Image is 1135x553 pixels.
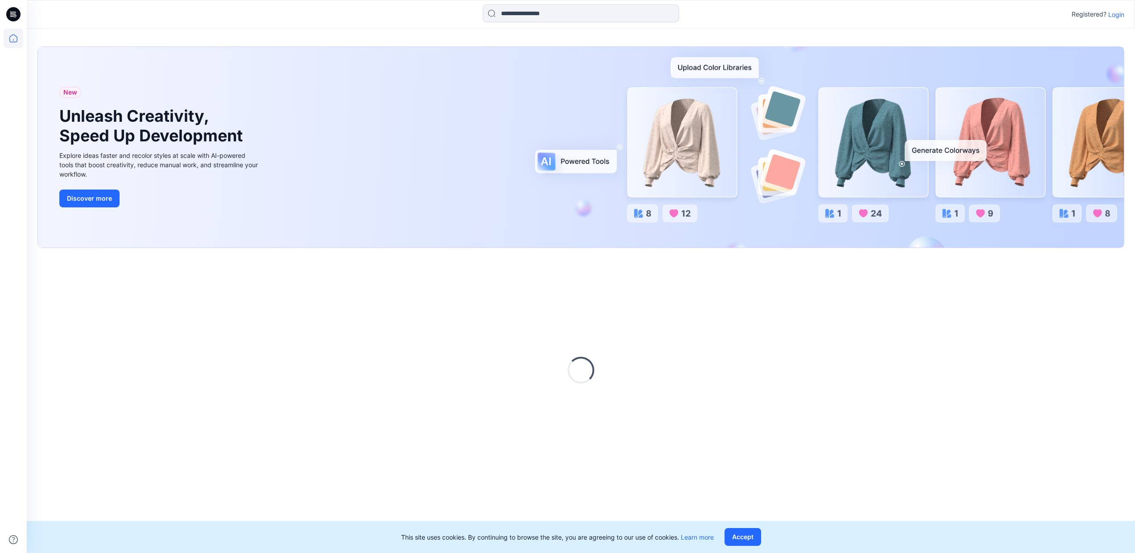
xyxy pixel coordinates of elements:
[59,151,260,179] div: Explore ideas faster and recolor styles at scale with AI-powered tools that boost creativity, red...
[1072,9,1106,20] p: Registered?
[1108,10,1124,19] p: Login
[63,87,77,98] span: New
[681,533,714,541] a: Learn more
[401,532,714,542] p: This site uses cookies. By continuing to browse the site, you are agreeing to our use of cookies.
[59,107,247,145] h1: Unleash Creativity, Speed Up Development
[59,190,120,207] button: Discover more
[59,190,260,207] a: Discover more
[725,528,761,546] button: Accept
